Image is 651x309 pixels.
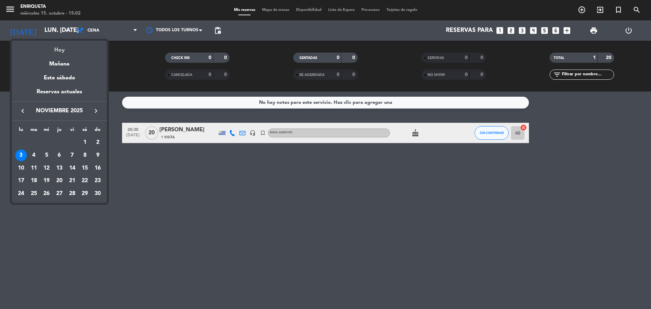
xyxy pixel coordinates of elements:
div: 19 [41,175,52,187]
td: 8 de noviembre de 2025 [79,149,92,162]
button: keyboard_arrow_right [90,107,102,115]
td: 22 de noviembre de 2025 [79,174,92,187]
td: 20 de noviembre de 2025 [53,174,66,187]
th: jueves [53,126,66,136]
div: 16 [92,162,103,174]
div: 6 [54,150,65,161]
td: 26 de noviembre de 2025 [40,187,53,200]
div: 7 [66,150,78,161]
th: sábado [79,126,92,136]
div: 26 [41,188,52,199]
td: 14 de noviembre de 2025 [66,162,79,175]
td: 21 de noviembre de 2025 [66,174,79,187]
div: 20 [54,175,65,187]
th: martes [27,126,40,136]
td: 1 de noviembre de 2025 [79,136,92,149]
td: 18 de noviembre de 2025 [27,174,40,187]
td: 25 de noviembre de 2025 [27,187,40,200]
td: NOV. [15,136,79,149]
td: 30 de noviembre de 2025 [91,187,104,200]
th: domingo [91,126,104,136]
div: Hoy [12,41,107,55]
td: 5 de noviembre de 2025 [40,149,53,162]
td: 19 de noviembre de 2025 [40,174,53,187]
div: 13 [54,162,65,174]
div: 2 [92,137,103,148]
div: 27 [54,188,65,199]
div: 30 [92,188,103,199]
div: 18 [28,175,40,187]
td: 12 de noviembre de 2025 [40,162,53,175]
div: 15 [79,162,91,174]
i: keyboard_arrow_right [92,107,100,115]
th: miércoles [40,126,53,136]
td: 10 de noviembre de 2025 [15,162,27,175]
span: noviembre 2025 [29,107,90,115]
th: lunes [15,126,27,136]
div: 9 [92,150,103,161]
td: 17 de noviembre de 2025 [15,174,27,187]
div: 24 [15,188,27,199]
div: 3 [15,150,27,161]
td: 9 de noviembre de 2025 [91,149,104,162]
div: 1 [79,137,91,148]
td: 3 de noviembre de 2025 [15,149,27,162]
div: 5 [41,150,52,161]
i: keyboard_arrow_left [19,107,27,115]
div: 11 [28,162,40,174]
td: 23 de noviembre de 2025 [91,174,104,187]
td: 27 de noviembre de 2025 [53,187,66,200]
div: 23 [92,175,103,187]
td: 29 de noviembre de 2025 [79,187,92,200]
div: 14 [66,162,78,174]
td: 6 de noviembre de 2025 [53,149,66,162]
div: 25 [28,188,40,199]
button: keyboard_arrow_left [17,107,29,115]
td: 2 de noviembre de 2025 [91,136,104,149]
div: 4 [28,150,40,161]
td: 15 de noviembre de 2025 [79,162,92,175]
div: 22 [79,175,91,187]
td: 13 de noviembre de 2025 [53,162,66,175]
div: 12 [41,162,52,174]
div: 8 [79,150,91,161]
td: 28 de noviembre de 2025 [66,187,79,200]
td: 16 de noviembre de 2025 [91,162,104,175]
th: viernes [66,126,79,136]
td: 7 de noviembre de 2025 [66,149,79,162]
td: 11 de noviembre de 2025 [27,162,40,175]
td: 4 de noviembre de 2025 [27,149,40,162]
div: 10 [15,162,27,174]
div: Mañana [12,55,107,69]
div: 28 [66,188,78,199]
div: 21 [66,175,78,187]
td: 24 de noviembre de 2025 [15,187,27,200]
div: Este sábado [12,69,107,88]
div: Reservas actuales [12,88,107,101]
div: 29 [79,188,91,199]
div: 17 [15,175,27,187]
